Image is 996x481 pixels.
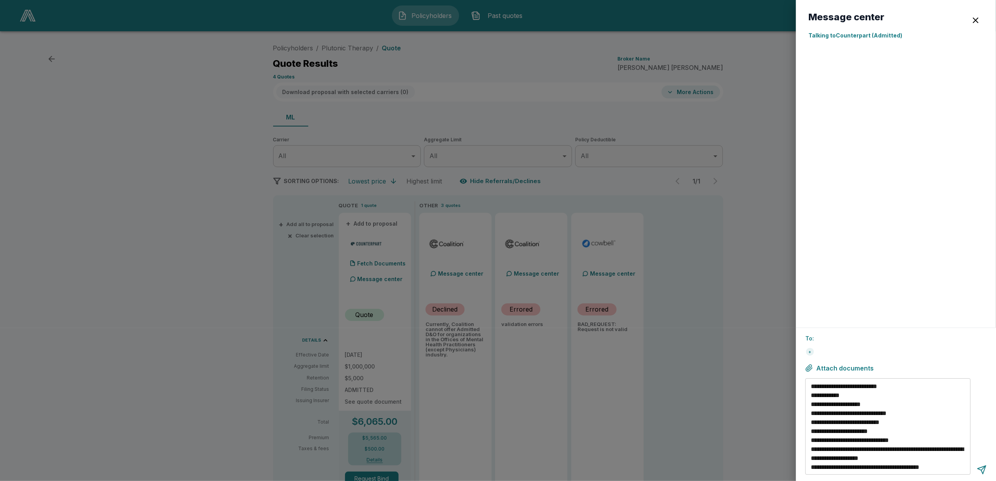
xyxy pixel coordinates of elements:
div: + [806,348,814,356]
p: To: [805,334,987,342]
p: Talking to Counterpart (Admitted) [808,31,983,39]
h6: Message center [808,12,884,22]
div: + [805,347,815,356]
span: Attach documents [816,364,874,372]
